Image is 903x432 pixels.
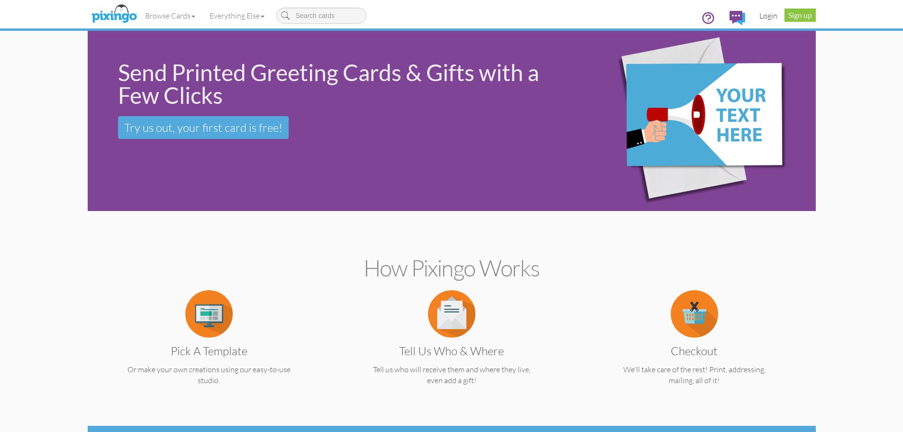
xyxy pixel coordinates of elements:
img: pixingo logo [89,2,139,26]
img: item.alt [671,290,718,338]
a: Sign up [784,9,816,22]
p: Or make your own creations using our easy-to-use studio. [106,364,312,386]
iframe: Chat [903,432,903,432]
h3: Checkout [599,345,790,357]
a: Browse Cards [138,4,202,28]
a: Login [752,4,784,28]
a: Pick a Template Or make your own creations using our easy-to-use studio. [106,308,312,386]
a: Everything Else [202,4,272,28]
div: Send Printed Greeting Cards & Gifts with a Few Clicks [118,61,566,107]
img: comments.svg [730,11,745,25]
img: item.alt [428,290,475,338]
a: Checkout We'll take care of the rest! Print, addressing, mailing, all of it! [592,308,797,386]
img: eb544e90-0942-4412-bfe0-c610d3f4da7c.png [581,18,810,225]
p: Tell us who will receive them and where they live, even add a gift! [349,364,555,386]
a: Try us out, your first card is free! [118,116,289,139]
img: item.alt [185,290,233,338]
a: Tell us Who & Where Tell us who will receive them and where they live, even add a gift! [349,308,555,386]
h2: How Pixingo works [104,256,799,281]
input: Search cards [276,8,366,24]
p: We'll take care of the rest! Print, addressing, mailing, all of it! [592,364,797,386]
span: Try us out, your first card is free! [124,120,283,135]
h3: Tell us Who & Where [356,345,547,357]
h3: Pick a Template [113,345,305,357]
